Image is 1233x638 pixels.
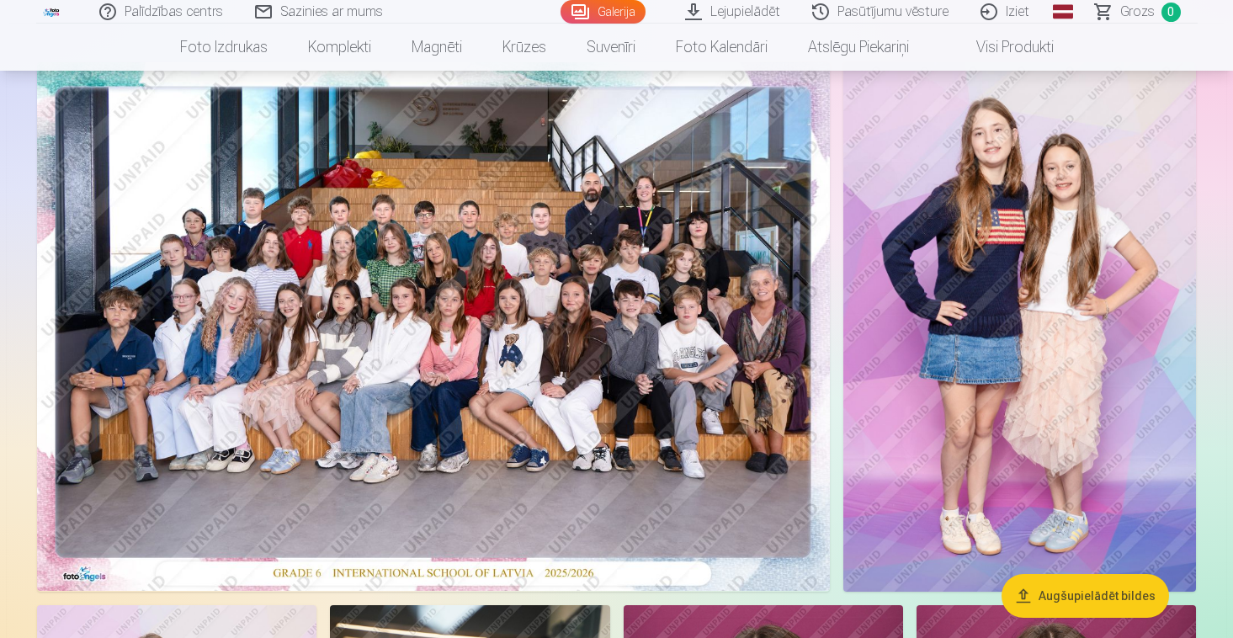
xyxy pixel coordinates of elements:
[288,24,391,71] a: Komplekti
[1120,2,1155,22] span: Grozs
[43,7,61,17] img: /fa1
[1161,3,1181,22] span: 0
[656,24,788,71] a: Foto kalendāri
[391,24,482,71] a: Magnēti
[788,24,929,71] a: Atslēgu piekariņi
[566,24,656,71] a: Suvenīri
[929,24,1074,71] a: Visi produkti
[1002,574,1169,618] button: Augšupielādēt bildes
[160,24,288,71] a: Foto izdrukas
[482,24,566,71] a: Krūzes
